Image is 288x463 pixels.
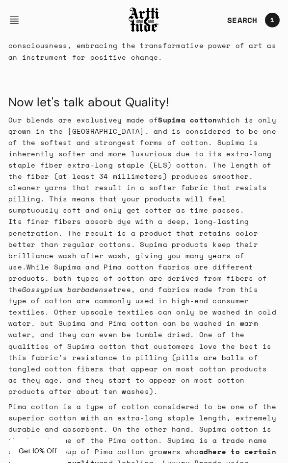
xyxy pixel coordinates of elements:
div: Now let's talk about Quality! [8,95,280,110]
strong: Supima cotton [158,115,217,125]
img: Arttitude [128,6,160,33]
div: Get 10% Off [10,439,66,463]
a: SEARCH [219,10,257,30]
span: 1 [270,17,274,23]
span: Get 10% Off [19,446,57,455]
em: Gossypium barbadense [22,284,113,294]
a: Open cart [257,9,280,31]
button: Open navigation [8,8,26,32]
p: Our blends are exclusivey made of which is only grown in the [GEOGRAPHIC_DATA], and is considered... [8,114,280,397]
